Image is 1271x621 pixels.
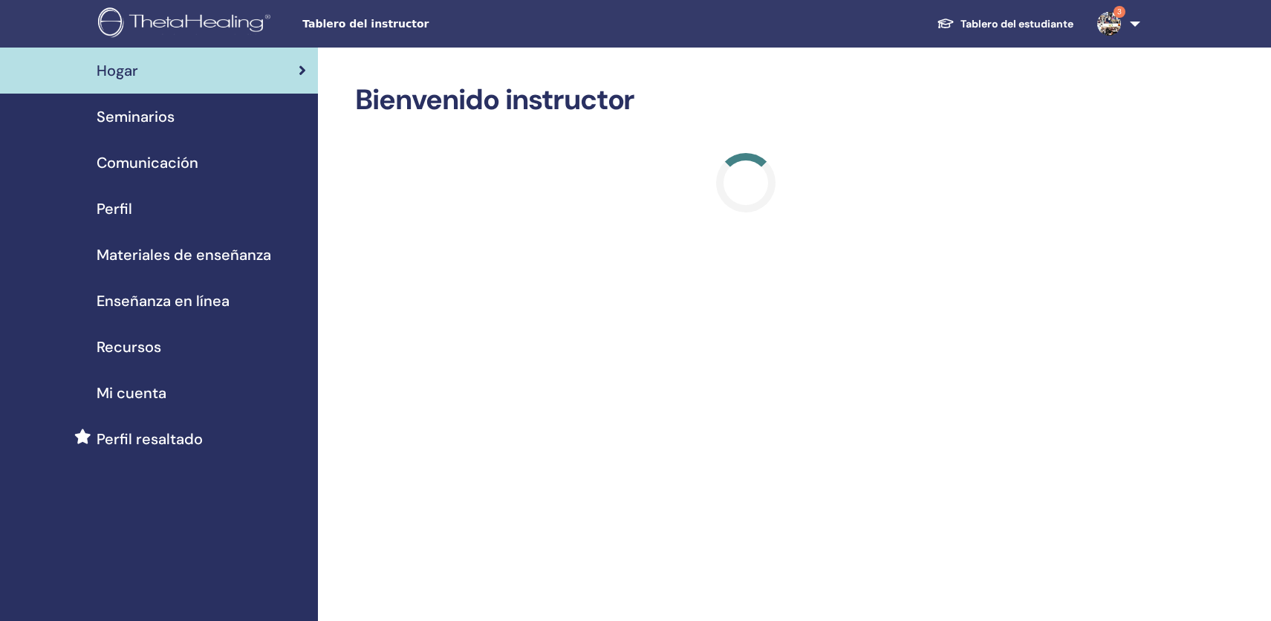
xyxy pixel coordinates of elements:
img: logo.png [98,7,276,41]
span: Comunicación [97,152,198,174]
span: Hogar [97,59,138,82]
span: Recursos [97,336,161,358]
span: Perfil resaltado [97,428,203,450]
span: Mi cuenta [97,382,166,404]
span: Tablero del instructor [302,16,525,32]
span: 3 [1114,6,1125,18]
span: Materiales de enseñanza [97,244,271,266]
a: Tablero del estudiante [925,10,1085,38]
span: Enseñanza en línea [97,290,230,312]
img: graduation-cap-white.svg [937,17,955,30]
img: default.jpg [1097,12,1121,36]
h2: Bienvenido instructor [355,83,1137,117]
span: Perfil [97,198,132,220]
span: Seminarios [97,105,175,128]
